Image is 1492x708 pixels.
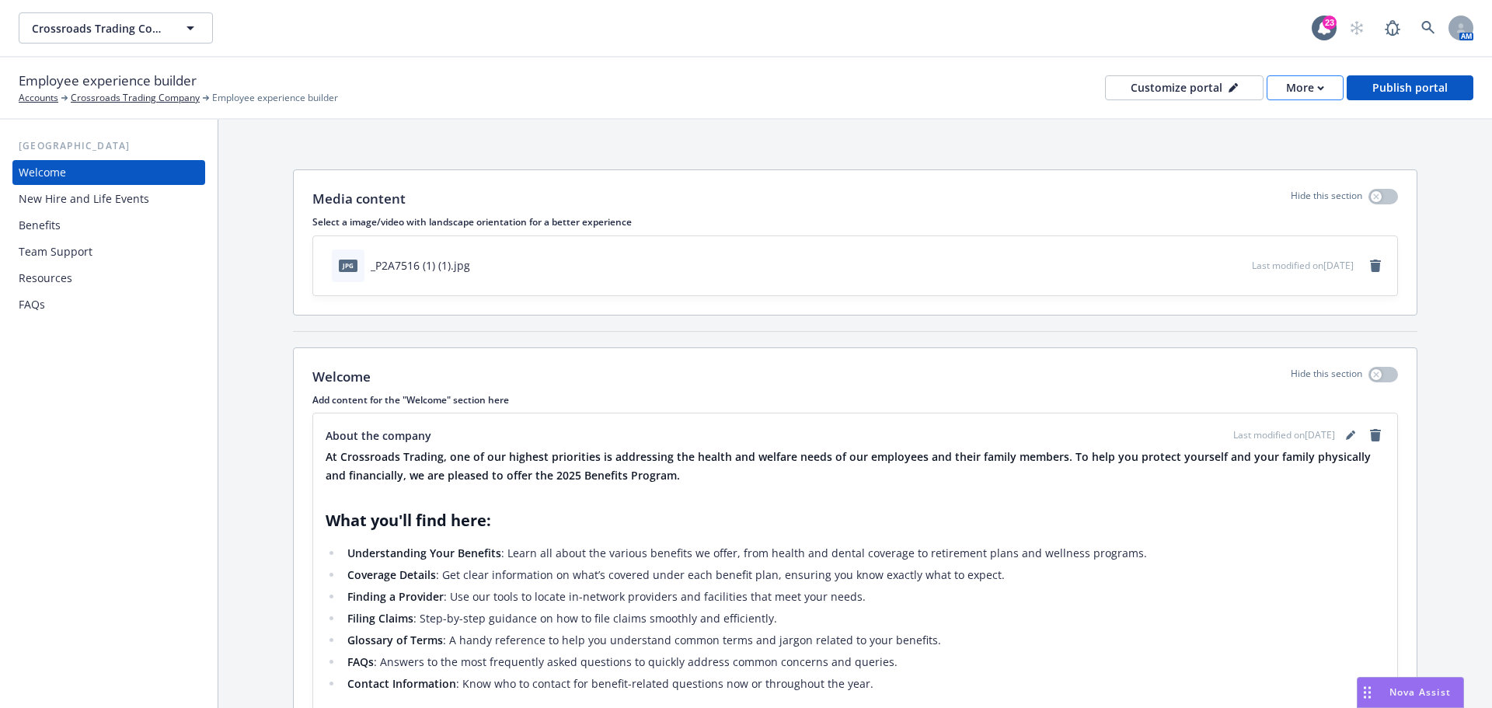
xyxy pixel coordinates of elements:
[312,215,1398,228] p: Select a image/video with landscape orientation for a better experience
[19,160,66,185] div: Welcome
[343,653,1385,671] li: : Answers to the most frequently asked questions to quickly address common concerns and queries.
[1413,12,1444,44] a: Search
[1372,76,1448,99] div: Publish portal
[326,449,1371,483] strong: At Crossroads Trading, one of our highest priorities is addressing the health and welfare needs o...
[1323,16,1337,30] div: 23
[343,588,1385,606] li: : Use our tools to locate in-network providers and facilities that meet your needs.
[1207,257,1219,274] button: download file
[12,239,205,264] a: Team Support
[1358,678,1377,707] div: Drag to move
[1389,685,1451,699] span: Nova Assist
[12,292,205,317] a: FAQs
[347,676,456,691] strong: Contact Information
[343,544,1385,563] li: : Learn all about the various benefits we offer, from health and dental coverage to retirement pl...
[347,589,444,604] strong: Finding a Provider
[71,91,200,105] a: Crossroads Trading Company
[1232,257,1246,274] button: preview file
[343,609,1385,628] li: : Step-by-step guidance on how to file claims smoothly and efficiently.
[347,654,374,669] strong: FAQs
[347,546,501,560] strong: Understanding Your Benefits
[1366,256,1385,275] a: remove
[312,393,1398,406] p: Add content for the "Welcome" section here
[19,239,92,264] div: Team Support
[326,427,431,444] span: About the company
[1341,12,1372,44] a: Start snowing
[12,266,205,291] a: Resources
[1267,75,1344,100] button: More
[12,138,205,154] div: [GEOGRAPHIC_DATA]
[19,213,61,238] div: Benefits
[347,633,443,647] strong: Glossary of Terms
[371,257,470,274] div: _P2A7516 (1) (1).jpg
[1105,75,1264,100] button: Customize portal
[12,213,205,238] a: Benefits
[12,187,205,211] a: New Hire and Life Events
[347,567,436,582] strong: Coverage Details
[1233,428,1335,442] span: Last modified on [DATE]
[19,266,72,291] div: Resources
[19,12,213,44] button: Crossroads Trading Company
[343,675,1385,693] li: : Know who to contact for benefit-related questions now or throughout the year.
[1341,426,1360,445] a: editPencil
[1291,189,1362,209] p: Hide this section
[19,71,197,91] span: Employee experience builder
[1131,76,1238,99] div: Customize portal
[343,631,1385,650] li: : A handy reference to help you understand common terms and jargon related to your benefits.
[1291,367,1362,387] p: Hide this section
[343,566,1385,584] li: : Get clear information on what’s covered under each benefit plan, ensuring you know exactly what...
[1252,259,1354,272] span: Last modified on [DATE]
[212,91,338,105] span: Employee experience builder
[1377,12,1408,44] a: Report a Bug
[326,510,1385,532] h2: What you'll find here:
[339,260,357,271] span: jpg
[1366,426,1385,445] a: remove
[12,160,205,185] a: Welcome
[1357,677,1464,708] button: Nova Assist
[1286,76,1324,99] div: More
[347,611,413,626] strong: Filing Claims
[32,20,166,37] span: Crossroads Trading Company
[312,189,406,209] p: Media content
[19,187,149,211] div: New Hire and Life Events
[312,367,371,387] p: Welcome
[1347,75,1473,100] button: Publish portal
[19,91,58,105] a: Accounts
[19,292,45,317] div: FAQs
